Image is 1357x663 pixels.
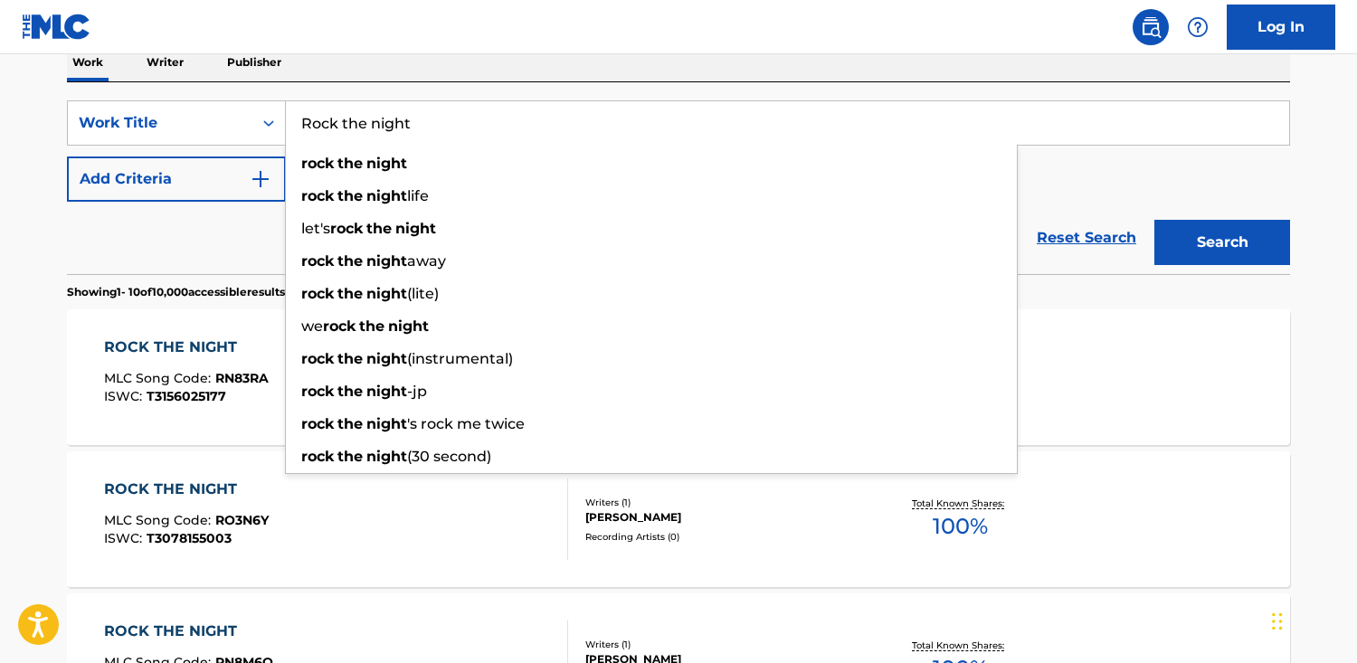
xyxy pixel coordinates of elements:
strong: the [337,187,363,204]
span: 's rock me twice [407,415,525,432]
span: MLC Song Code : [104,512,215,528]
span: life [407,187,429,204]
span: T3156025177 [147,388,226,404]
p: Work [67,43,109,81]
strong: rock [301,187,334,204]
a: ROCK THE NIGHTMLC Song Code:RO3N6YISWC:T3078155003Writers (1)[PERSON_NAME]Recording Artists (0)To... [67,451,1290,587]
strong: night [366,285,407,302]
span: ISWC : [104,388,147,404]
span: ISWC : [104,530,147,546]
button: Search [1154,220,1290,265]
strong: night [366,155,407,172]
span: (instrumental) [407,350,513,367]
p: Total Known Shares: [912,639,1009,652]
span: T3078155003 [147,530,232,546]
strong: the [337,155,363,172]
strong: the [366,220,392,237]
strong: rock [301,383,334,400]
button: Add Criteria [67,156,286,202]
p: Publisher [222,43,287,81]
strong: night [388,317,429,335]
img: help [1187,16,1209,38]
div: Work Title [79,112,242,134]
strong: night [366,252,407,270]
p: Total Known Shares: [912,497,1009,510]
strong: the [337,285,363,302]
form: Search Form [67,100,1290,274]
div: Writers ( 1 ) [585,496,859,509]
strong: the [337,350,363,367]
strong: rock [323,317,356,335]
div: Drag [1272,594,1283,649]
span: RO3N6Y [215,512,269,528]
strong: night [395,220,436,237]
strong: rock [301,448,334,465]
span: 100 % [933,510,988,543]
strong: rock [301,155,334,172]
div: ROCK THE NIGHT [104,620,273,642]
span: MLC Song Code : [104,370,215,386]
span: (lite) [407,285,439,302]
strong: night [366,415,407,432]
img: search [1140,16,1162,38]
strong: the [337,448,363,465]
strong: rock [330,220,363,237]
a: Log In [1227,5,1335,50]
a: Reset Search [1028,218,1145,258]
a: Public Search [1133,9,1169,45]
div: Recording Artists ( 0 ) [585,530,859,544]
strong: the [337,252,363,270]
div: [PERSON_NAME] [585,509,859,526]
strong: night [366,383,407,400]
div: Help [1180,9,1216,45]
strong: night [366,187,407,204]
span: we [301,317,323,335]
p: Showing 1 - 10 of 10,000 accessible results (Total 3,308,523 ) [67,284,374,300]
span: -jp [407,383,427,400]
iframe: Chat Widget [1267,576,1357,663]
strong: rock [301,285,334,302]
div: Writers ( 1 ) [585,638,859,651]
strong: rock [301,350,334,367]
span: (30 second) [407,448,491,465]
div: ROCK THE NIGHT [104,336,269,358]
img: MLC Logo [22,14,91,40]
strong: night [366,350,407,367]
img: 9d2ae6d4665cec9f34b9.svg [250,168,271,190]
strong: night [366,448,407,465]
strong: the [359,317,384,335]
span: RN83RA [215,370,269,386]
p: Writer [141,43,189,81]
strong: the [337,383,363,400]
strong: rock [301,415,334,432]
strong: rock [301,252,334,270]
a: ROCK THE NIGHTMLC Song Code:RN83RAISWC:T3156025177Writers (5)[PERSON_NAME], [PERSON_NAME], [PERSO... [67,309,1290,445]
div: ROCK THE NIGHT [104,478,269,500]
span: let's [301,220,330,237]
span: away [407,252,446,270]
strong: the [337,415,363,432]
